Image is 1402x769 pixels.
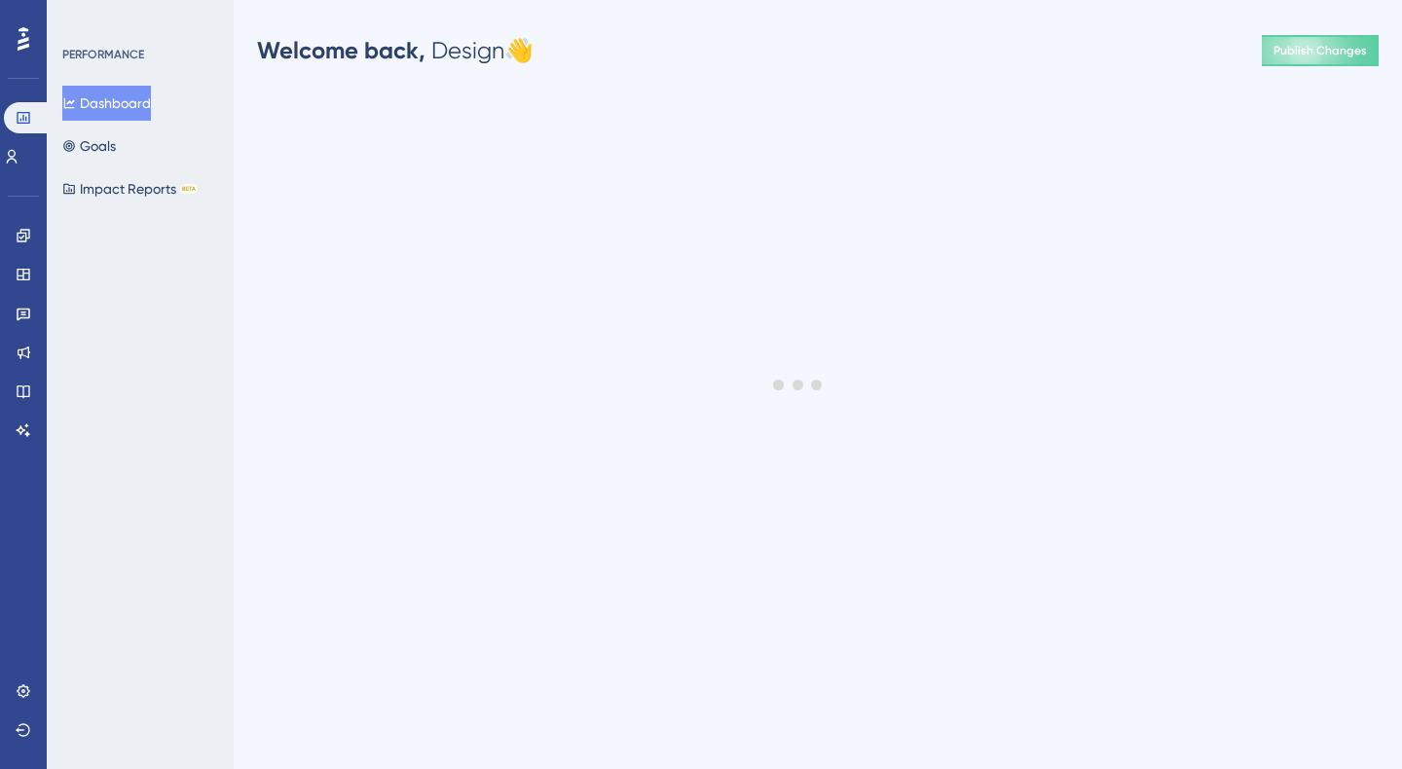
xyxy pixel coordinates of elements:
div: Design 👋 [257,35,534,66]
div: PERFORMANCE [62,47,144,62]
button: Goals [62,128,116,164]
span: Publish Changes [1273,43,1367,58]
button: Impact ReportsBETA [62,171,198,206]
div: BETA [180,184,198,194]
button: Publish Changes [1262,35,1379,66]
button: Dashboard [62,86,151,121]
span: Welcome back, [257,36,425,64]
